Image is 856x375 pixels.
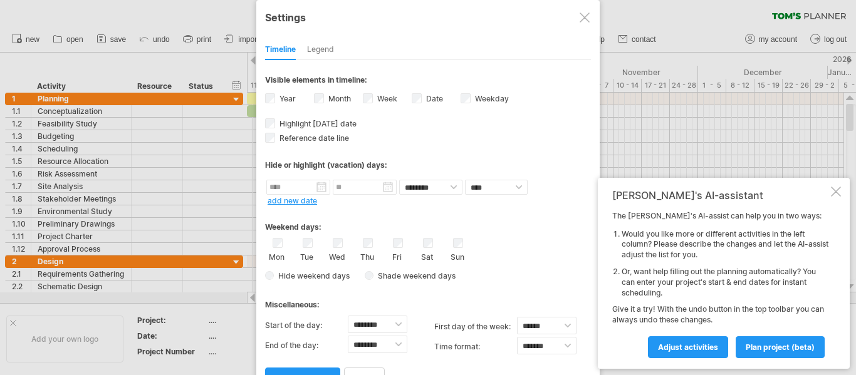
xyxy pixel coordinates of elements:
div: The [PERSON_NAME]'s AI-assist can help you in two ways: Give it a try! With the undo button in th... [612,211,828,357]
div: Hide or highlight (vacation) days: [265,160,591,170]
div: Visible elements in timeline: [265,75,591,88]
div: Weekend days: [265,210,591,235]
div: Miscellaneous: [265,288,591,312]
span: plan project (beta) [746,342,815,352]
span: Highlight [DATE] date [277,119,357,128]
label: Year [277,94,296,103]
label: Wed [329,250,345,262]
label: Fri [389,250,405,262]
label: Thu [359,250,375,262]
a: plan project (beta) [736,336,825,358]
a: add new date [268,196,317,205]
label: Week [375,94,397,103]
label: Start of the day: [265,316,348,336]
label: Mon [269,250,284,262]
a: Adjust activities [648,336,728,358]
label: Sun [449,250,465,262]
label: End of the day: [265,336,348,356]
span: Reference date line [277,133,349,143]
label: Time format: [434,337,517,357]
div: [PERSON_NAME]'s AI-assistant [612,189,828,202]
div: Legend [307,40,334,60]
span: Shade weekend days [373,271,456,280]
div: Timeline [265,40,296,60]
label: Weekday [472,94,509,103]
label: first day of the week: [434,317,517,337]
span: Adjust activities [658,342,718,352]
div: Settings [265,6,591,28]
li: Would you like more or different activities in the left column? Please describe the changes and l... [622,229,828,260]
label: Sat [419,250,435,262]
li: Or, want help filling out the planning automatically? You can enter your project's start & end da... [622,267,828,298]
span: Hide weekend days [274,271,350,280]
label: Tue [299,250,315,262]
label: Month [326,94,351,103]
label: Date [424,94,443,103]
